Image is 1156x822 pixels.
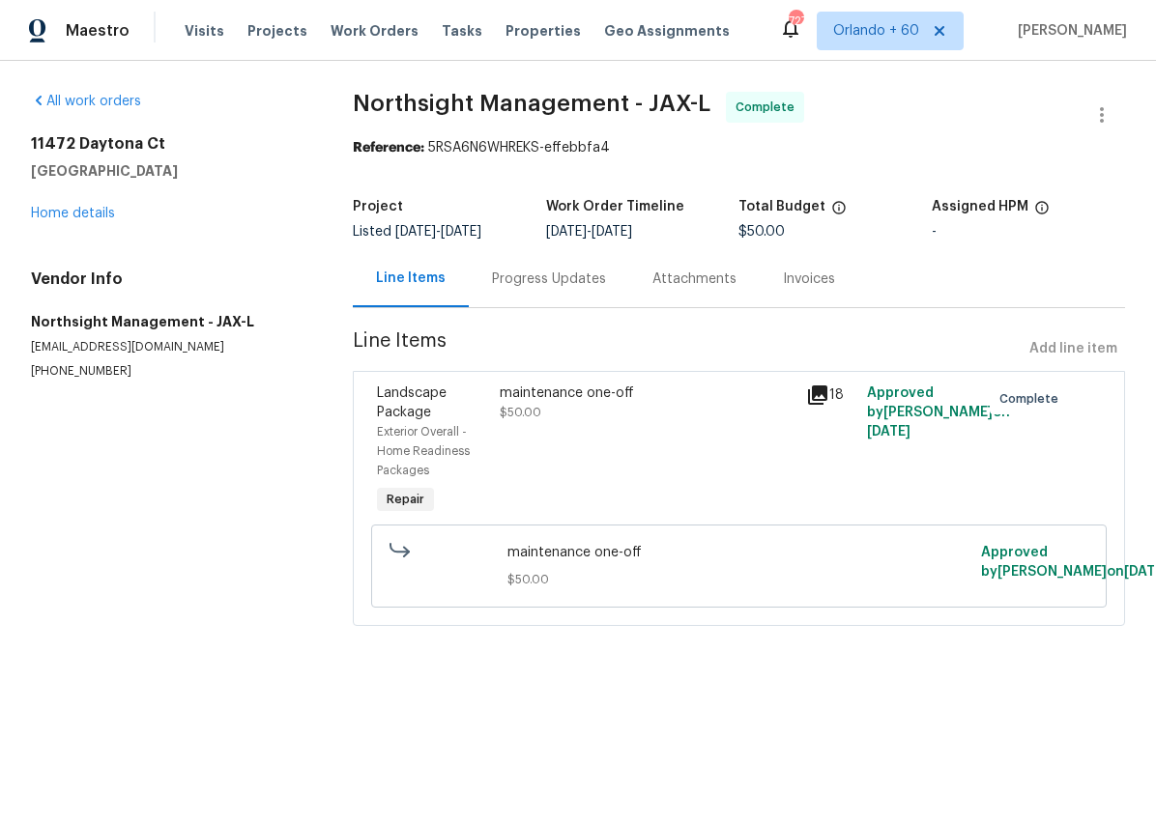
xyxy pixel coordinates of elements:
[738,225,785,239] span: $50.00
[353,331,1022,367] span: Line Items
[395,225,436,239] span: [DATE]
[546,225,632,239] span: -
[500,407,541,418] span: $50.00
[999,389,1066,409] span: Complete
[1010,21,1127,41] span: [PERSON_NAME]
[66,21,130,41] span: Maestro
[31,339,306,355] p: [EMAIL_ADDRESS][DOMAIN_NAME]
[377,386,447,419] span: Landscape Package
[736,98,802,117] span: Complete
[738,200,825,213] h5: Total Budget
[806,383,855,407] div: 18
[604,21,730,41] span: Geo Assignments
[395,225,481,239] span: -
[546,225,587,239] span: [DATE]
[1034,200,1050,225] span: The hpm assigned to this work order.
[492,269,606,289] div: Progress Updates
[353,225,481,239] span: Listed
[783,269,835,289] div: Invoices
[31,161,306,181] h5: [GEOGRAPHIC_DATA]
[867,386,1010,439] span: Approved by [PERSON_NAME] on
[833,21,919,41] span: Orlando + 60
[31,207,115,220] a: Home details
[377,426,470,476] span: Exterior Overall - Home Readiness Packages
[353,200,403,213] h5: Project
[353,138,1125,157] div: 5RSA6N6WHREKS-effebbfa4
[331,21,419,41] span: Work Orders
[185,21,224,41] span: Visits
[31,312,306,331] h5: Northsight Management - JAX-L
[31,95,141,108] a: All work orders
[506,21,581,41] span: Properties
[867,425,910,439] span: [DATE]
[789,12,802,31] div: 727
[353,141,424,155] b: Reference:
[441,225,481,239] span: [DATE]
[831,200,847,225] span: The total cost of line items that have been proposed by Opendoor. This sum includes line items th...
[932,200,1028,213] h5: Assigned HPM
[932,225,1125,239] div: -
[546,200,684,213] h5: Work Order Timeline
[592,225,632,239] span: [DATE]
[442,24,482,38] span: Tasks
[500,383,795,403] div: maintenance one-off
[507,543,969,562] span: maintenance one-off
[376,269,446,288] div: Line Items
[31,134,306,154] h2: 11472 Daytona Ct
[652,269,737,289] div: Attachments
[31,269,306,289] h4: Vendor Info
[507,570,969,589] span: $50.00
[247,21,307,41] span: Projects
[353,92,710,115] span: Northsight Management - JAX-L
[379,490,432,509] span: Repair
[31,363,306,380] p: [PHONE_NUMBER]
